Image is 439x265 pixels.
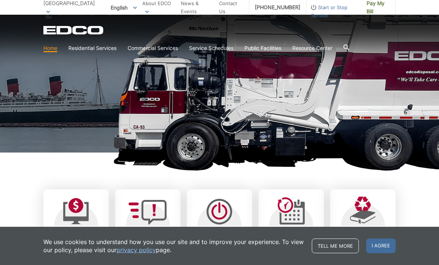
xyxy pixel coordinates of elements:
[292,44,332,52] a: Resource Center
[189,44,233,52] a: Service Schedules
[43,26,104,35] a: EDCD logo. Return to the homepage.
[128,44,178,52] a: Commercial Services
[43,44,57,52] a: Home
[68,44,117,52] a: Residential Services
[117,246,156,254] a: privacy policy
[105,1,142,14] span: English
[43,238,304,254] p: We use cookies to understand how you use our site and to improve your experience. To view our pol...
[245,44,281,52] a: Public Facilities
[312,239,359,253] a: Tell me more
[366,239,396,253] span: I agree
